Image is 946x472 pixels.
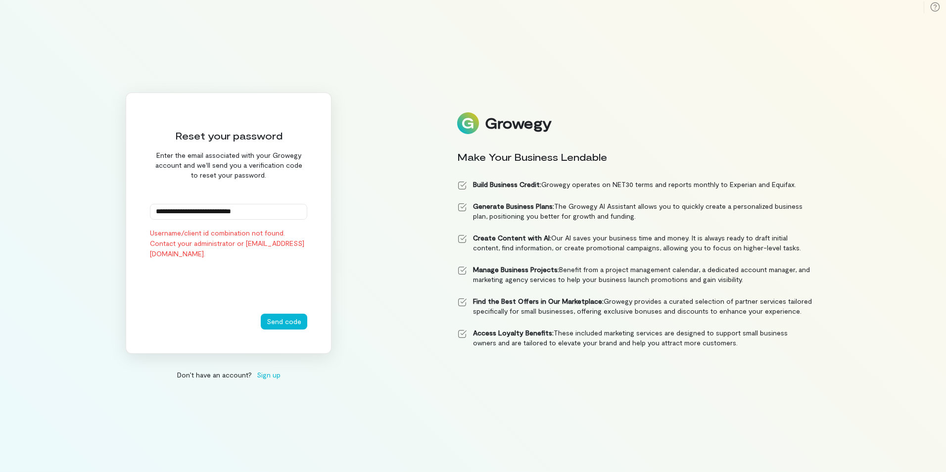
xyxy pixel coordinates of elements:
img: Logo [457,112,479,134]
strong: Manage Business Projects: [473,265,559,274]
div: Don’t have an account? [126,370,331,380]
span: Sign up [257,370,281,380]
strong: Find the Best Offers in Our Marketplace: [473,297,604,305]
div: Enter the email associated with your Growegy account and we'll send you a verification code to re... [150,150,307,180]
div: Reset your password [150,129,307,142]
li: These included marketing services are designed to support small business owners and are tailored ... [457,328,812,348]
div: Growegy [485,115,551,132]
li: Benefit from a project management calendar, a dedicated account manager, and marketing agency ser... [457,265,812,284]
strong: Build Business Credit: [473,180,541,189]
strong: Access Loyalty Benefits: [473,329,554,337]
strong: Generate Business Plans: [473,202,554,210]
strong: Create Content with AI: [473,234,551,242]
li: The Growegy AI Assistant allows you to quickly create a personalized business plan, positioning y... [457,201,812,221]
div: Make Your Business Lendable [457,150,812,164]
button: Send code [261,314,307,330]
li: Growegy operates on NET30 terms and reports monthly to Experian and Equifax. [457,180,812,189]
div: Username/client id combination not found. Contact your administrator or [EMAIL_ADDRESS][DOMAIN_NA... [150,228,307,259]
li: Growegy provides a curated selection of partner services tailored specifically for small business... [457,296,812,316]
li: Our AI saves your business time and money. It is always ready to draft initial content, find info... [457,233,812,253]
